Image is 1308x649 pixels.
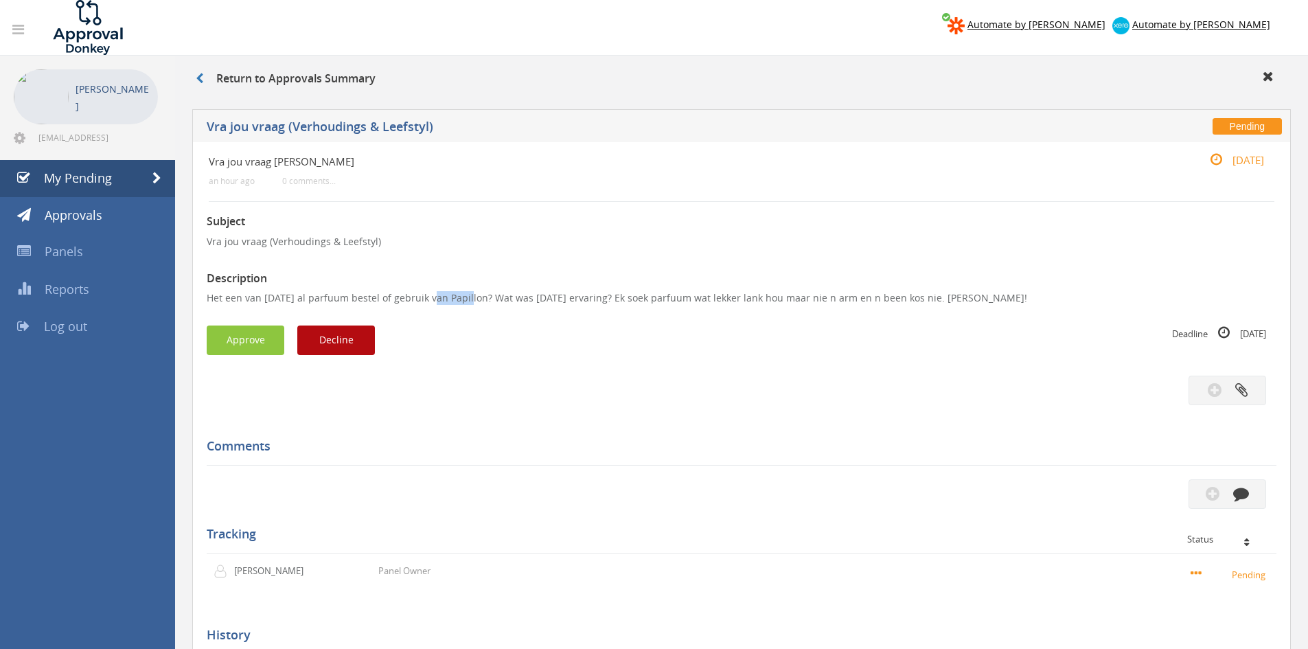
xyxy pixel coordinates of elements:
[1112,17,1129,34] img: xero-logo.png
[234,565,313,578] p: [PERSON_NAME]
[214,565,234,578] img: user-icon.png
[196,73,376,85] h3: Return to Approvals Summary
[207,628,1266,642] h5: History
[209,156,1097,168] h4: Vra jou vraag [PERSON_NAME]
[282,176,336,186] small: 0 comments...
[207,291,1276,305] p: Het een van [DATE] al parfuum bestel of gebruik van Papillon? Wat was [DATE] ervaring? Ek soek pa...
[207,273,1276,285] h3: Description
[76,80,151,115] p: [PERSON_NAME]
[967,18,1105,31] span: Automate by [PERSON_NAME]
[44,318,87,334] span: Log out
[207,120,958,137] h5: Vra jou vraag (Verhoudings & Leefstyl)
[209,176,255,186] small: an hour ago
[378,565,431,578] p: Panel Owner
[1132,18,1270,31] span: Automate by [PERSON_NAME]
[207,527,1266,541] h5: Tracking
[1191,567,1270,582] small: Pending
[207,235,1276,249] p: Vra jou vraag (Verhoudings & Leefstyl)
[207,440,1266,453] h5: Comments
[38,132,155,143] span: [EMAIL_ADDRESS][DOMAIN_NAME]
[45,207,102,223] span: Approvals
[1213,118,1282,135] span: Pending
[1187,534,1266,544] div: Status
[1195,152,1264,168] small: [DATE]
[207,216,1276,228] h3: Subject
[1172,326,1266,341] small: Deadline [DATE]
[45,243,83,260] span: Panels
[45,281,89,297] span: Reports
[44,170,112,186] span: My Pending
[207,326,284,355] button: Approve
[297,326,375,355] button: Decline
[948,17,965,34] img: zapier-logomark.png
